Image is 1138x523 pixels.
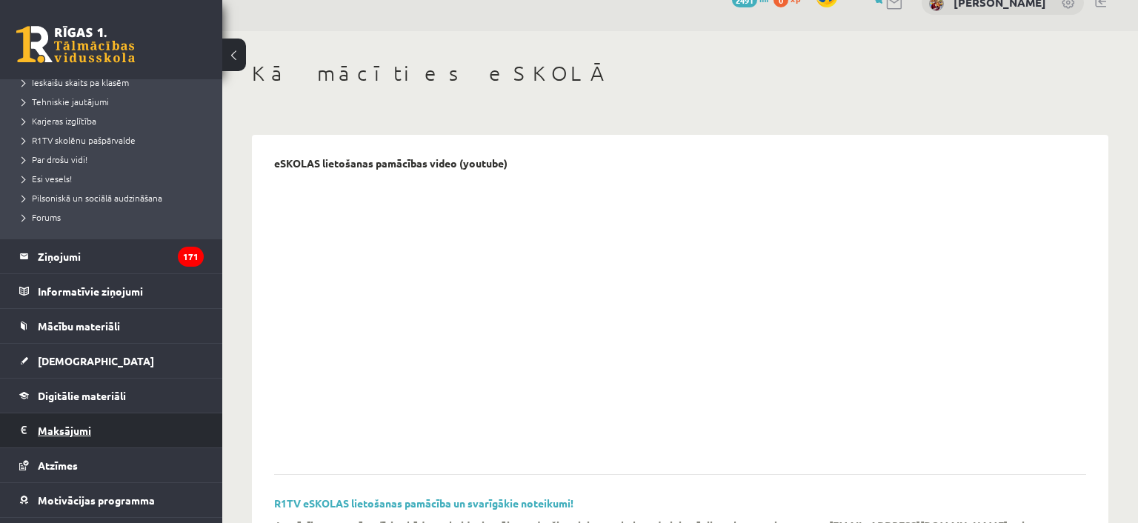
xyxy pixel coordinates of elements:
[38,239,204,273] legend: Ziņojumi
[22,76,207,89] a: Ieskaišu skaits pa klasēm
[22,210,207,224] a: Forums
[22,133,207,147] a: R1TV skolēnu pašpārvalde
[38,389,126,402] span: Digitālie materiāli
[38,274,204,308] legend: Informatīvie ziņojumi
[22,172,207,185] a: Esi vesels!
[38,493,155,507] span: Motivācijas programma
[19,344,204,378] a: [DEMOGRAPHIC_DATA]
[19,309,204,343] a: Mācību materiāli
[38,354,154,367] span: [DEMOGRAPHIC_DATA]
[16,26,135,63] a: Rīgas 1. Tālmācības vidusskola
[19,274,204,308] a: Informatīvie ziņojumi
[22,115,96,127] span: Karjeras izglītība
[22,211,61,223] span: Forums
[274,496,573,510] a: R1TV eSKOLAS lietošanas pamācība un svarīgākie noteikumi!
[19,448,204,482] a: Atzīmes
[274,157,508,170] p: eSKOLAS lietošanas pamācības video (youtube)
[22,192,162,204] span: Pilsoniskā un sociālā audzināšana
[22,173,72,184] span: Esi vesels!
[22,153,87,165] span: Par drošu vidi!
[22,134,136,146] span: R1TV skolēnu pašpārvalde
[22,153,207,166] a: Par drošu vidi!
[22,96,109,107] span: Tehniskie jautājumi
[19,413,204,447] a: Maksājumi
[178,247,204,267] i: 171
[19,379,204,413] a: Digitālie materiāli
[38,413,204,447] legend: Maksājumi
[22,191,207,204] a: Pilsoniskā un sociālā audzināšana
[19,239,204,273] a: Ziņojumi171
[38,319,120,333] span: Mācību materiāli
[19,483,204,517] a: Motivācijas programma
[38,459,78,472] span: Atzīmes
[252,61,1108,86] h1: Kā mācīties eSKOLĀ
[22,95,207,108] a: Tehniskie jautājumi
[22,76,129,88] span: Ieskaišu skaits pa klasēm
[22,114,207,127] a: Karjeras izglītība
